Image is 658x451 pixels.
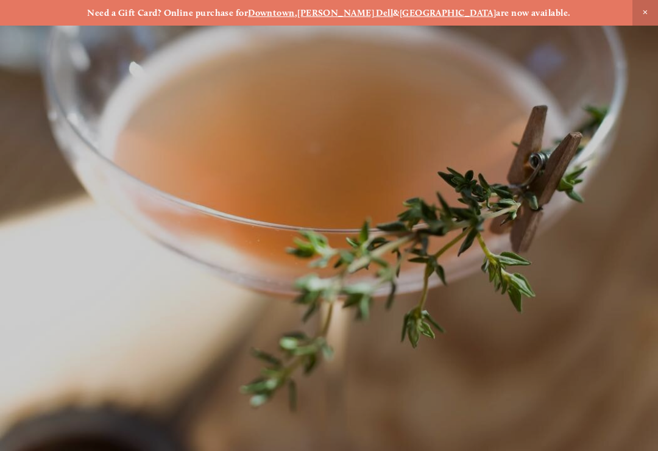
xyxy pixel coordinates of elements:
[295,7,297,18] strong: ,
[248,7,295,18] a: Downtown
[87,7,248,18] strong: Need a Gift Card? Online purchase for
[496,7,570,18] strong: are now available.
[297,7,393,18] a: [PERSON_NAME] Dell
[393,7,399,18] strong: &
[400,7,497,18] a: [GEOGRAPHIC_DATA]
